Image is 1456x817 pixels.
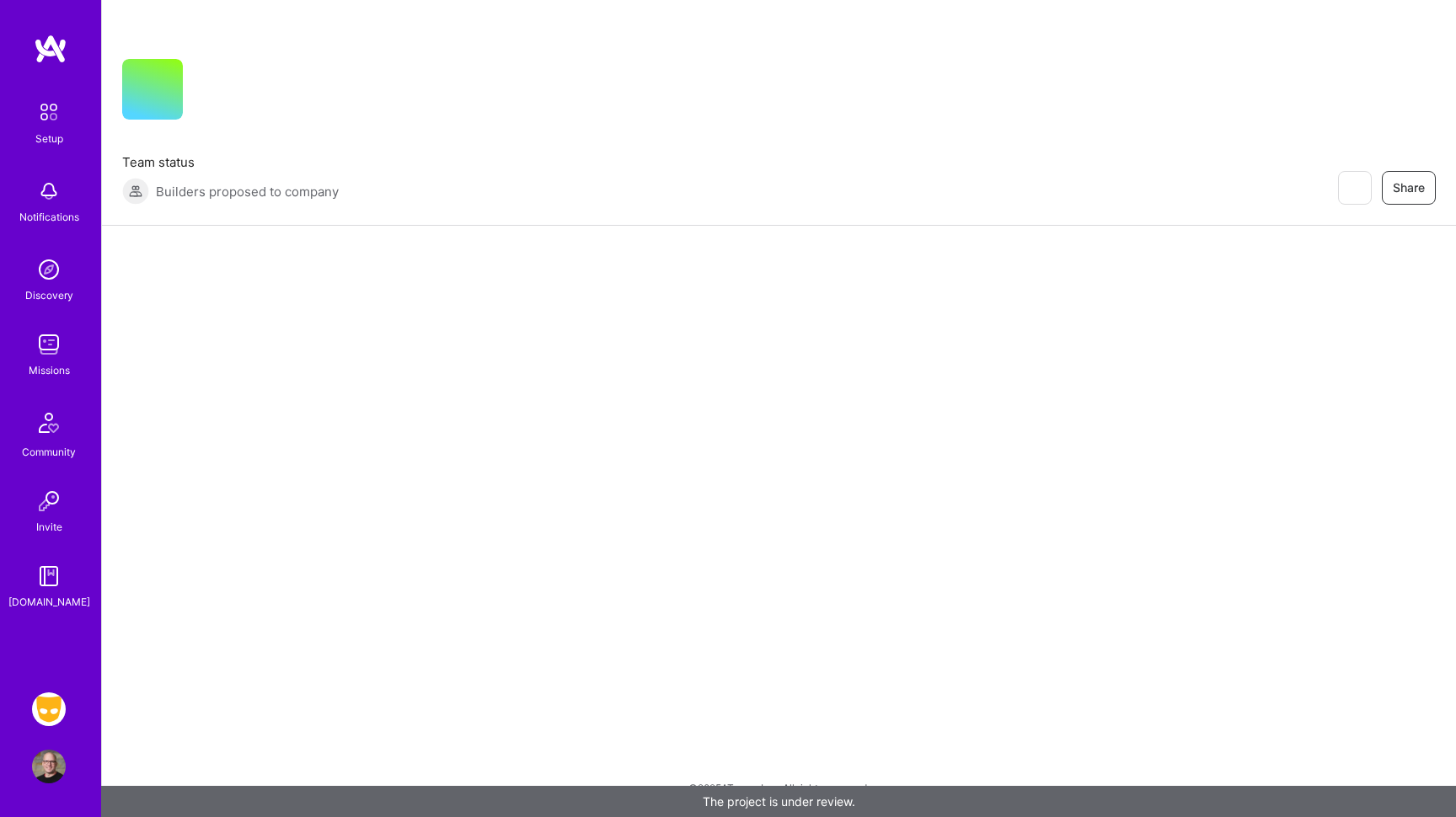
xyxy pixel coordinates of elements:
span: Team status [122,153,339,171]
img: Invite [32,484,66,518]
img: Grindr: Mobile + BE + Cloud [32,692,66,726]
i: icon EyeClosed [1347,181,1361,195]
div: Setup [35,130,63,147]
img: bell [32,174,66,208]
div: The project is under review. [101,786,1456,817]
i: icon CompanyGray [203,86,217,99]
div: Invite [36,518,62,536]
a: User Avatar [28,750,70,783]
span: Share [1393,179,1425,196]
img: guide book [32,559,66,593]
div: Missions [29,361,70,379]
div: Notifications [19,208,79,226]
span: Builders proposed to company [156,183,339,200]
div: Discovery [25,286,73,304]
img: Community [29,403,69,443]
div: Community [22,443,76,461]
img: teamwork [32,328,66,361]
div: [DOMAIN_NAME] [8,593,90,611]
img: Builders proposed to company [122,178,149,205]
img: logo [34,34,67,64]
button: Share [1382,171,1436,205]
a: Grindr: Mobile + BE + Cloud [28,692,70,726]
img: setup [31,94,67,130]
img: User Avatar [32,750,66,783]
img: discovery [32,253,66,286]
